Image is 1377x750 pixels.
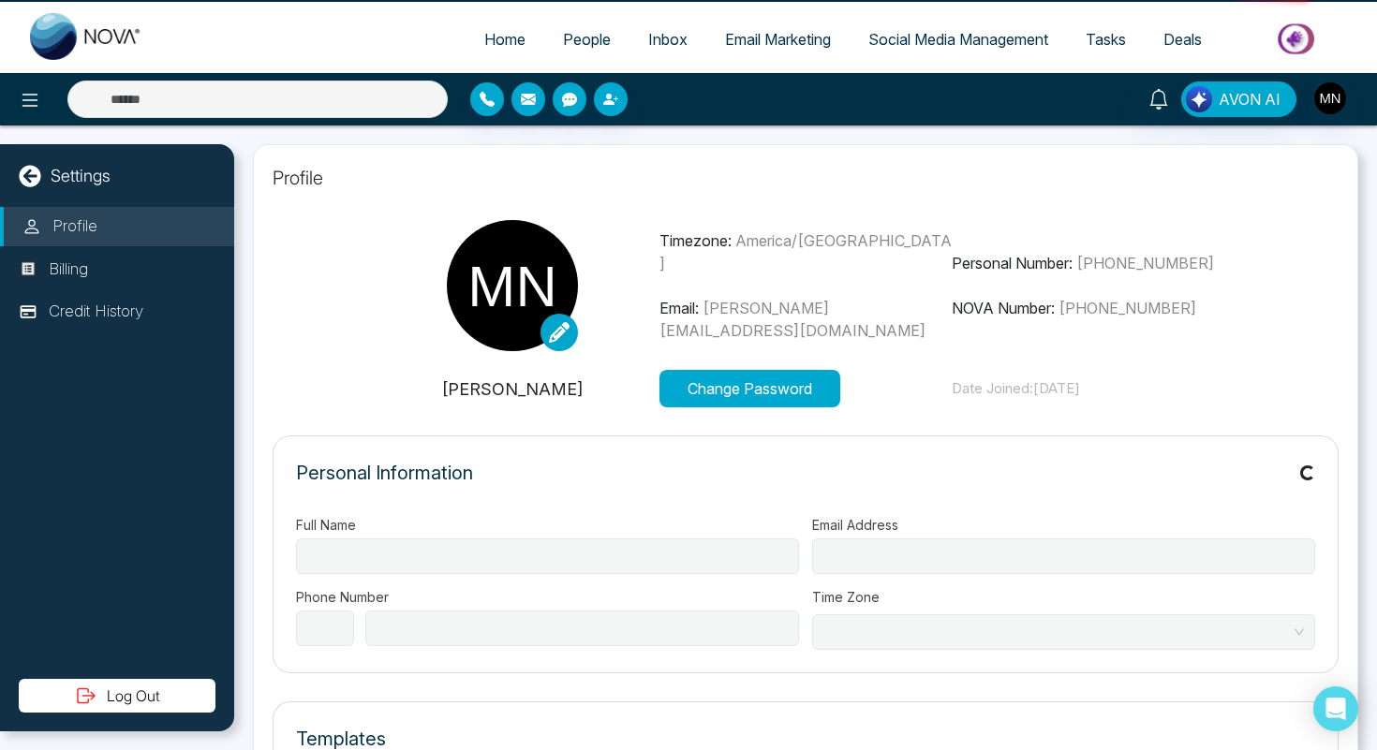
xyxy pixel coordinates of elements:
[1145,22,1221,57] a: Deals
[51,163,111,188] p: Settings
[1059,299,1196,317] span: [PHONE_NUMBER]
[659,231,952,272] span: America/[GEOGRAPHIC_DATA]
[725,30,831,49] span: Email Marketing
[544,22,629,57] a: People
[1067,22,1145,57] a: Tasks
[1313,686,1358,731] div: Open Intercom Messenger
[706,22,850,57] a: Email Marketing
[1314,82,1346,114] img: User Avatar
[296,587,799,607] label: Phone Number
[952,297,1245,319] p: NOVA Number:
[466,22,544,57] a: Home
[19,679,215,713] button: Log Out
[850,22,1067,57] a: Social Media Management
[52,214,97,239] p: Profile
[366,376,659,402] p: [PERSON_NAME]
[484,30,526,49] span: Home
[30,13,142,60] img: Nova CRM Logo
[648,30,688,49] span: Inbox
[563,30,611,49] span: People
[659,229,953,274] p: Timezone:
[952,378,1245,400] p: Date Joined: [DATE]
[868,30,1048,49] span: Social Media Management
[273,164,1339,192] p: Profile
[49,300,143,324] p: Credit History
[659,370,840,407] button: Change Password
[952,252,1245,274] p: Personal Number:
[1219,88,1281,110] span: AVON AI
[659,299,925,340] span: [PERSON_NAME][EMAIL_ADDRESS][DOMAIN_NAME]
[629,22,706,57] a: Inbox
[1163,30,1202,49] span: Deals
[296,459,473,487] p: Personal Information
[812,515,1315,535] label: Email Address
[1086,30,1126,49] span: Tasks
[1181,81,1296,117] button: AVON AI
[812,587,1315,607] label: Time Zone
[1076,254,1214,272] span: [PHONE_NUMBER]
[49,257,88,282] p: Billing
[296,515,799,535] label: Full Name
[1230,18,1366,60] img: Market-place.gif
[659,297,953,342] p: Email:
[1186,86,1212,112] img: Lead Flow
